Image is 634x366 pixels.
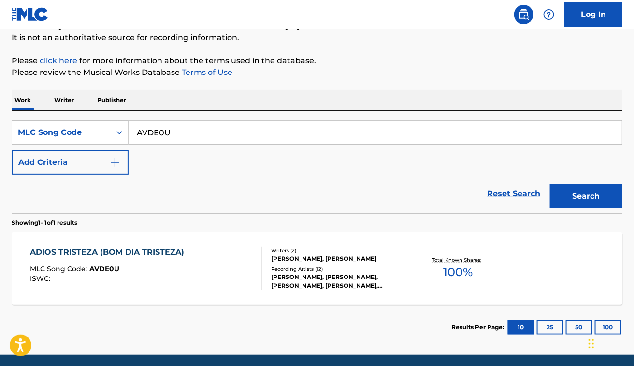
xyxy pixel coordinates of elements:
div: Drag [589,329,594,358]
button: Search [550,184,622,208]
button: 50 [566,320,592,335]
p: Publisher [94,90,129,110]
img: 9d2ae6d4665cec9f34b9.svg [109,157,121,168]
p: Total Known Shares: [432,256,484,264]
div: ADIOS TRISTEZA (BOM DIA TRISTEZA) [30,247,189,258]
a: Terms of Use [180,68,232,77]
div: [PERSON_NAME], [PERSON_NAME] [271,254,407,263]
a: Public Search [514,5,533,24]
img: help [543,9,555,20]
button: 10 [508,320,534,335]
p: Showing 1 - 1 of 1 results [12,219,77,227]
span: MLC Song Code : [30,264,89,273]
button: Add Criteria [12,150,129,175]
iframe: Chat Widget [586,320,634,366]
span: AVDE0U [89,264,119,273]
a: click here [40,56,77,65]
div: Recording Artists ( 12 ) [271,265,407,273]
p: Writer [51,90,77,110]
span: ISWC : [30,274,53,283]
p: Please review the Musical Works Database [12,67,622,78]
a: Log In [564,2,622,27]
div: Writers ( 2 ) [271,247,407,254]
div: [PERSON_NAME], [PERSON_NAME], [PERSON_NAME], [PERSON_NAME], [PERSON_NAME] [271,273,407,290]
img: search [518,9,530,20]
p: Please for more information about the terms used in the database. [12,55,622,67]
div: MLC Song Code [18,127,105,138]
a: Reset Search [482,183,545,205]
button: 25 [537,320,563,335]
p: Work [12,90,34,110]
img: MLC Logo [12,7,49,21]
p: It is not an authoritative source for recording information. [12,32,622,44]
form: Search Form [12,120,622,213]
a: ADIOS TRISTEZA (BOM DIA TRISTEZA)MLC Song Code:AVDE0UISWC:Writers (2)[PERSON_NAME], [PERSON_NAME]... [12,232,622,305]
p: Results Per Page: [451,323,506,332]
span: 100 % [443,264,473,281]
div: Help [539,5,559,24]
